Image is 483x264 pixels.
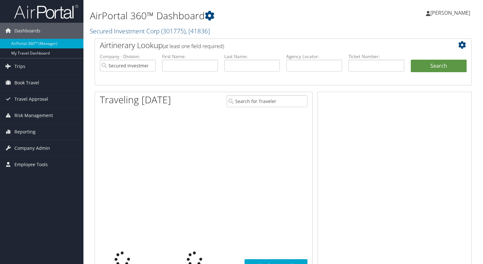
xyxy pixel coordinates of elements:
span: ( 301775 ) [161,27,185,35]
input: Search for Traveler [227,95,307,107]
span: Trips [14,58,25,74]
span: Dashboards [14,23,40,39]
label: Last Name: [224,53,280,60]
span: Reporting [14,124,36,140]
a: Secured Investment Corp [90,27,210,35]
h1: AirPortal 360™ Dashboard [90,9,348,22]
span: Book Travel [14,75,39,91]
a: [PERSON_NAME] [426,3,477,22]
button: Search [411,60,467,72]
span: Travel Approval [14,91,48,107]
label: Agency Locator: [286,53,342,60]
img: airportal-logo.png [14,4,78,19]
span: [PERSON_NAME] [430,9,470,16]
span: Company Admin [14,140,50,156]
span: , [ 41836 ] [185,27,210,35]
h2: Airtinerary Lookup [100,40,435,51]
label: First Name: [162,53,218,60]
span: (at least one field required) [163,43,224,50]
span: Risk Management [14,107,53,123]
label: Company - Division: [100,53,156,60]
h1: Traveling [DATE] [100,93,171,106]
label: Ticket Number: [349,53,404,60]
span: Employee Tools [14,157,48,173]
